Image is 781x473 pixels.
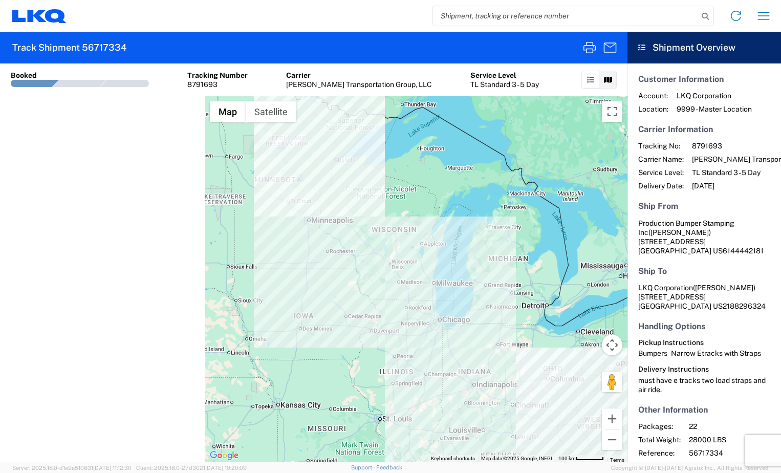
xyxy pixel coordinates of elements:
header: Shipment Overview [627,32,781,63]
span: 6144442181 [723,247,764,255]
div: Tracking Number [187,71,248,80]
button: Map camera controls [602,335,622,355]
span: Server: 2025.18.0-d1e9a510831 [12,465,132,471]
address: [GEOGRAPHIC_DATA] US [638,219,770,255]
span: LKQ Corporation [677,91,752,100]
span: LKQ Corporation [STREET_ADDRESS] [638,284,755,301]
span: ([PERSON_NAME]) [648,228,711,236]
button: Drag Pegman onto the map to open Street View [602,372,622,392]
h6: Pickup Instructions [638,338,770,347]
h2: Track Shipment 56717334 [12,41,126,54]
div: 8791693 [187,80,248,89]
div: Bumpers - Narrow Etracks with Straps [638,349,770,358]
div: TL Standard 3 - 5 Day [470,80,539,89]
span: Reference: [638,448,681,458]
h5: Carrier Information [638,124,770,134]
h6: Delivery Instructions [638,365,770,374]
h5: Ship To [638,266,770,276]
span: Total Weight: [638,435,681,444]
span: Service Level: [638,168,684,177]
span: Production Bumper Stamping Inc [638,219,734,236]
input: Shipment, tracking or reference number [433,6,698,26]
span: Tracking No: [638,141,684,150]
button: Zoom out [602,429,622,450]
span: 22 [689,422,776,431]
span: Delivery Date: [638,181,684,190]
a: Feedback [376,464,402,470]
span: [DATE] 11:12:30 [93,465,132,471]
button: Map Scale: 100 km per 51 pixels [555,455,607,462]
a: Terms [610,457,624,463]
span: 100 km [558,456,576,461]
span: Packages: [638,422,681,431]
span: 9999 - Master Location [677,104,752,114]
h5: Customer Information [638,74,770,84]
div: Service Level [470,71,539,80]
h5: Ship From [638,201,770,211]
span: Map data ©2025 Google, INEGI [481,456,552,461]
a: Open this area in Google Maps (opens a new window) [207,449,241,462]
span: [STREET_ADDRESS] [638,238,706,246]
button: Keyboard shortcuts [431,455,475,462]
span: 28000 LBS [689,435,776,444]
span: Client: 2025.18.0-27d3021 [136,465,247,471]
div: [PERSON_NAME] Transportation Group, LLC [286,80,432,89]
button: Toggle fullscreen view [602,101,622,122]
span: Ship Date: [638,462,681,471]
span: Location: [638,104,668,114]
span: 2188296324 [723,302,766,310]
span: Account: [638,91,668,100]
button: Zoom in [602,408,622,429]
button: Show street map [210,101,246,122]
span: 56717334 [689,448,776,458]
div: Booked [11,71,37,80]
div: must have e tracks two load straps and air ride. [638,376,770,394]
h5: Handling Options [638,321,770,331]
span: [DATE] 10:20:09 [205,465,247,471]
span: Carrier Name: [638,155,684,164]
button: Show satellite imagery [246,101,296,122]
span: ([PERSON_NAME]) [693,284,755,292]
a: Support [351,464,377,470]
div: Carrier [286,71,432,80]
h5: Other Information [638,405,770,415]
span: Copyright © [DATE]-[DATE] Agistix Inc., All Rights Reserved [611,463,769,472]
address: [GEOGRAPHIC_DATA] US [638,283,770,311]
span: [DATE] [689,462,776,471]
img: Google [207,449,241,462]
